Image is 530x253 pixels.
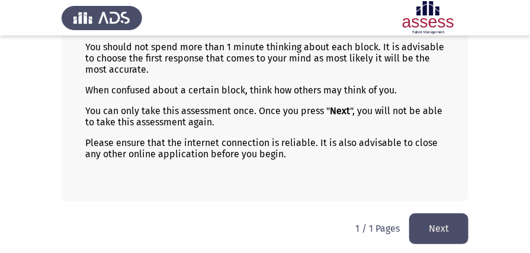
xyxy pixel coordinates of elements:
[409,213,468,244] button: load next page
[85,105,445,128] p: You can only take this assessment once. Once you press " ", you will not be able to take this ass...
[330,105,350,116] b: Next
[388,1,468,34] img: Assessment logo of OCM R1 ASSESS
[355,223,400,234] p: 1 / 1 Pages
[85,137,445,160] p: Please ensure that the internet connection is reliable. It is also advisable to close any other o...
[62,1,142,34] img: Assess Talent Management logo
[85,85,445,96] p: When confused about a certain block, think how others may think of you.
[85,41,445,75] p: You should not spend more than 1 minute thinking about each block. It is advisable to choose the ...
